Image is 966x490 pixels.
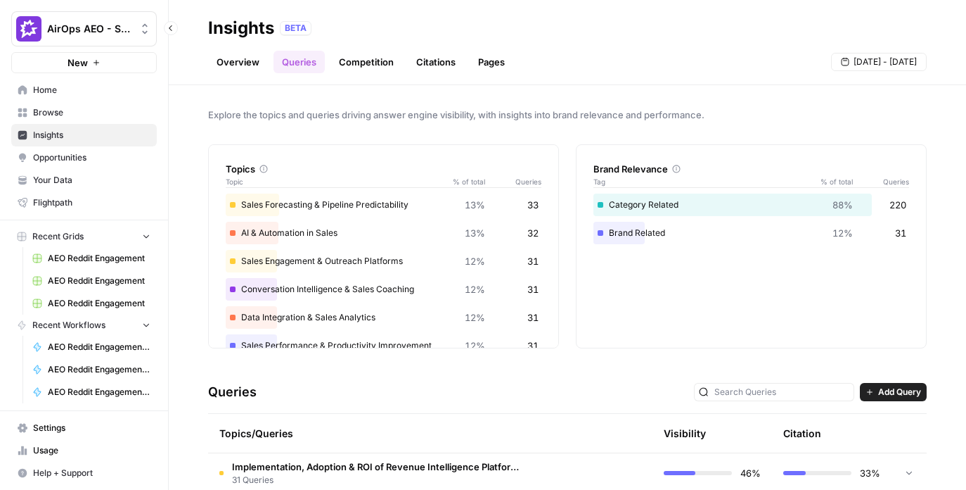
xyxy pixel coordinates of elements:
span: 31 [527,339,539,353]
span: 12% [465,310,485,325]
a: Overview [208,51,268,73]
a: AEO Reddit Engagement - Fork [26,336,157,358]
span: 31 [895,226,906,240]
span: Recent Workflows [32,319,105,332]
a: Your Data [11,169,157,191]
div: Brand Relevance [593,162,909,176]
a: Usage [11,439,157,462]
div: Insights [208,17,274,39]
a: Flightpath [11,191,157,214]
a: Citations [408,51,464,73]
span: AEO Reddit Engagement - Fork [48,386,150,398]
a: AEO Reddit Engagement [26,270,157,292]
button: New [11,52,157,73]
div: Topics/Queries [219,414,522,453]
span: 31 Queries [232,474,522,486]
span: Help + Support [33,467,150,479]
div: Conversation Intelligence & Sales Coaching [226,278,541,301]
span: Browse [33,106,150,119]
button: Add Query [860,383,927,401]
span: 12% [465,339,485,353]
button: Workspace: AirOps AEO - Single Brand (Gong) [11,11,157,46]
h3: Queries [208,382,257,402]
a: AEO Reddit Engagement - Fork [26,381,157,403]
span: % of total [811,176,853,187]
span: Topic [226,176,443,187]
span: Flightpath [33,196,150,209]
a: Competition [330,51,402,73]
a: Pages [470,51,513,73]
a: Settings [11,417,157,439]
div: Topics [226,162,541,176]
span: 46% [740,466,761,480]
div: Data Integration & Sales Analytics [226,306,541,329]
span: AEO Reddit Engagement [48,297,150,310]
span: AirOps AEO - Single Brand (Gong) [47,22,132,36]
div: Citation [783,414,821,453]
div: Visibility [664,427,706,441]
button: Recent Workflows [11,315,157,336]
span: AEO Reddit Engagement [48,275,150,287]
button: Recent Grids [11,226,157,247]
div: Sales Forecasting & Pipeline Predictability [226,194,541,216]
span: Implementation, Adoption & ROI of Revenue Intelligence Platforms [232,460,522,474]
span: Explore the topics and queries driving answer engine visibility, with insights into brand relevan... [208,108,927,122]
span: AEO Reddit Engagement - Fork [48,341,150,353]
span: 33% [860,466,880,480]
span: Queries [485,176,541,187]
span: 13% [465,198,485,212]
span: Usage [33,444,150,457]
a: AEO Reddit Engagement [26,247,157,270]
a: Opportunities [11,146,157,169]
span: 31 [527,282,539,296]
span: 31 [527,254,539,268]
input: Search Queries [714,385,849,399]
div: Sales Engagement & Outreach Platforms [226,250,541,272]
span: Tag [593,176,811,187]
span: Home [33,84,150,96]
img: AirOps AEO - Single Brand (Gong) Logo [16,16,41,42]
span: 33 [527,198,539,212]
span: 88% [832,198,853,212]
span: 32 [527,226,539,240]
span: Recent Grids [32,230,84,243]
button: [DATE] - [DATE] [831,53,927,71]
div: AI & Automation in Sales [226,222,541,244]
a: AEO Reddit Engagement - Fork [26,358,157,381]
a: Home [11,79,157,101]
span: AEO Reddit Engagement - Fork [48,363,150,376]
div: Brand Related [593,222,909,244]
span: 13% [465,226,485,240]
span: % of total [443,176,485,187]
div: Category Related [593,194,909,216]
a: Insights [11,124,157,146]
span: Queries [853,176,909,187]
div: BETA [280,21,311,35]
span: Add Query [878,386,921,398]
span: 31 [527,310,539,325]
div: Sales Performance & Productivity Improvement [226,334,541,357]
span: Settings [33,422,150,434]
span: New [67,56,88,70]
span: 12% [832,226,853,240]
span: Insights [33,129,150,142]
button: Help + Support [11,462,157,484]
a: AEO Reddit Engagement [26,292,157,315]
span: [DATE] - [DATE] [854,56,917,68]
span: AEO Reddit Engagement [48,252,150,265]
span: Your Data [33,174,150,187]
a: Queries [273,51,325,73]
span: 12% [465,282,485,296]
span: Opportunities [33,151,150,164]
span: 220 [889,198,906,212]
span: 12% [465,254,485,268]
a: Browse [11,101,157,124]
